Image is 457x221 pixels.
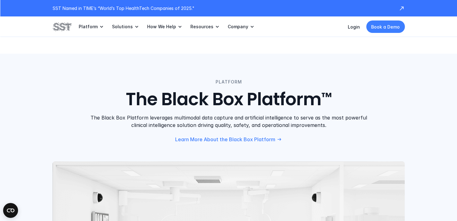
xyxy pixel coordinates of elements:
a: Learn More About the Black Box Platform [175,136,282,143]
a: Login [348,24,360,29]
p: PLATFORM [215,79,242,85]
a: Book a Demo [366,20,405,33]
a: Platform [79,16,105,37]
h2: The Black Box Platform [126,89,321,110]
p: Company [228,24,248,29]
p: SST Named in TIME’s “World’s Top HealthTech Companies of 2025." [53,5,392,11]
p: Resources [190,24,213,29]
p: Platform [79,24,98,29]
button: Open CMP widget [3,203,18,218]
p: Solutions [112,24,133,29]
p: The Black Box Platform leverages multimodal data capture and artificial intelligence to serve as ... [88,114,370,129]
h3: ™ [321,89,332,106]
p: Learn More About the Black Box Platform [175,136,275,143]
p: How We Help [147,24,176,29]
img: SST logo [53,21,71,32]
p: Book a Demo [371,24,400,30]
